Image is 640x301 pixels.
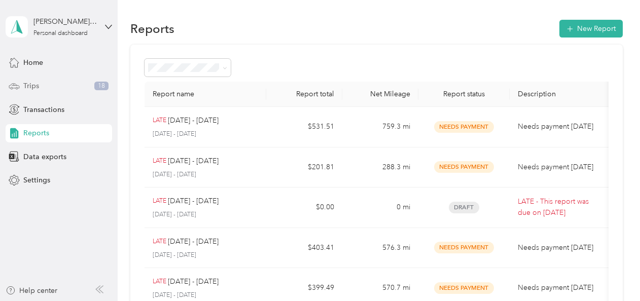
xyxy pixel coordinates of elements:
[153,170,258,179] p: [DATE] - [DATE]
[518,242,603,253] p: Needs payment [DATE]
[168,196,219,207] p: [DATE] - [DATE]
[153,210,258,219] p: [DATE] - [DATE]
[518,282,603,293] p: Needs payment [DATE]
[518,196,603,218] p: LATE - This report was due on [DATE]
[434,242,494,253] span: Needs Payment
[153,251,258,260] p: [DATE] - [DATE]
[33,30,88,36] div: Personal dashboard
[23,57,43,68] span: Home
[518,162,603,173] p: Needs payment [DATE]
[94,82,109,91] span: 18
[153,197,166,206] p: LATE
[449,202,479,213] span: Draft
[434,282,494,294] span: Needs Payment
[266,107,342,147] td: $531.51
[6,285,57,296] button: Help center
[342,147,418,188] td: 288.3 mi
[434,121,494,133] span: Needs Payment
[342,107,418,147] td: 759.3 mi
[266,82,342,107] th: Report total
[23,81,39,91] span: Trips
[266,187,342,228] td: $0.00
[153,130,258,139] p: [DATE] - [DATE]
[130,23,174,34] h1: Reports
[153,291,258,300] p: [DATE] - [DATE]
[510,82,611,107] th: Description
[266,147,342,188] td: $201.81
[518,121,603,132] p: Needs payment [DATE]
[23,175,50,185] span: Settings
[434,161,494,173] span: Needs Payment
[23,152,66,162] span: Data exports
[168,156,219,167] p: [DATE] - [DATE]
[33,16,97,27] div: [PERSON_NAME][EMAIL_ADDRESS][DOMAIN_NAME]
[153,237,166,246] p: LATE
[342,82,418,107] th: Net Mileage
[168,236,219,247] p: [DATE] - [DATE]
[153,116,166,125] p: LATE
[153,157,166,166] p: LATE
[266,228,342,269] td: $403.41
[559,20,623,37] button: New Report
[168,115,219,126] p: [DATE] - [DATE]
[426,90,502,98] div: Report status
[168,276,219,287] p: [DATE] - [DATE]
[23,128,49,138] span: Reports
[342,187,418,228] td: 0 mi
[23,104,64,115] span: Transactions
[583,244,640,301] iframe: Everlance-gr Chat Button Frame
[153,277,166,286] p: LATE
[342,228,418,269] td: 576.3 mi
[145,82,266,107] th: Report name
